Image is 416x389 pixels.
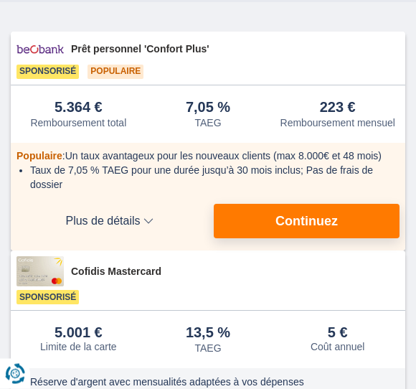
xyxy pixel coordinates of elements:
[55,326,103,340] div: 5.001 €
[186,100,230,116] div: 7,05 %
[16,38,64,62] img: pret personnel Beobank
[214,205,400,239] button: Continuez
[30,164,394,192] li: Taux de 7,05 % TAEG pour une durée jusqu’à 30 mois inclus; Pas de frais de dossier
[16,291,79,305] span: Sponsorisé
[280,118,395,129] div: Remboursement mensuel
[186,326,230,342] div: 13,5 %
[16,257,64,287] img: pret personnel Cofidis CC
[275,215,338,228] span: Continuez
[16,65,79,80] span: Sponsorisé
[30,118,126,129] div: Remboursement total
[16,216,202,228] span: Plus de détails
[328,326,348,340] div: 5 €
[71,42,400,57] span: Prêt personnel 'Confort Plus'
[16,205,202,239] button: Plus de détails
[40,342,117,353] div: Limite de la carte
[16,151,62,162] span: Populaire
[320,100,356,116] div: 223 €
[65,151,382,162] span: Un taux avantageux pour les nouveaux clients (max 8.000€ et 48 mois)
[16,149,400,164] div: :
[194,118,221,129] div: TAEG
[311,342,365,353] div: Coût annuel
[55,100,103,116] div: 5.364 €
[71,265,400,279] span: Cofidis Mastercard
[194,343,221,355] div: TAEG
[88,65,143,80] span: Populaire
